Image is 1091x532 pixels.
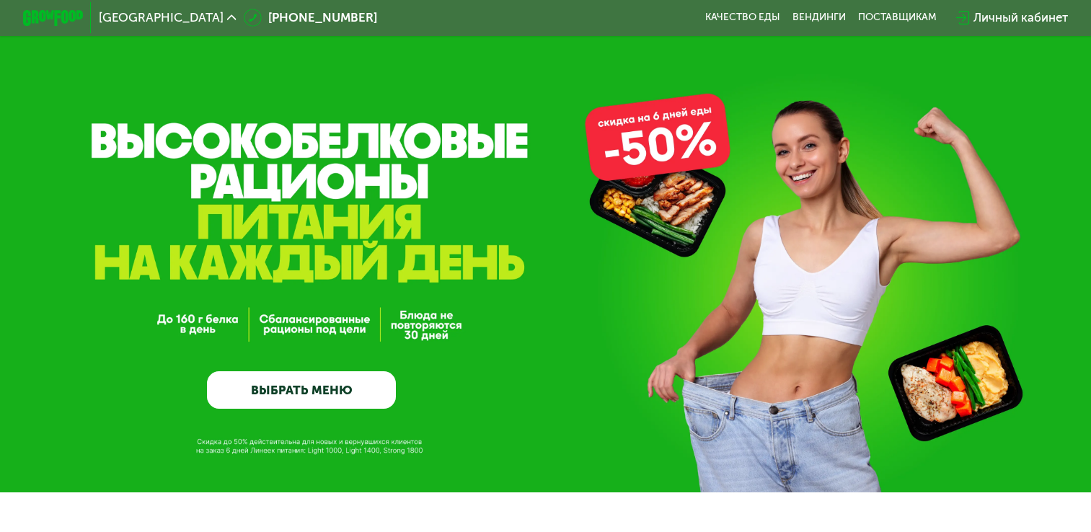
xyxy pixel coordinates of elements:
[705,12,780,24] a: Качество еды
[858,12,937,24] div: поставщикам
[973,9,1068,27] div: Личный кабинет
[207,371,396,409] a: ВЫБРАТЬ МЕНЮ
[792,12,846,24] a: Вендинги
[99,12,224,24] span: [GEOGRAPHIC_DATA]
[244,9,377,27] a: [PHONE_NUMBER]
